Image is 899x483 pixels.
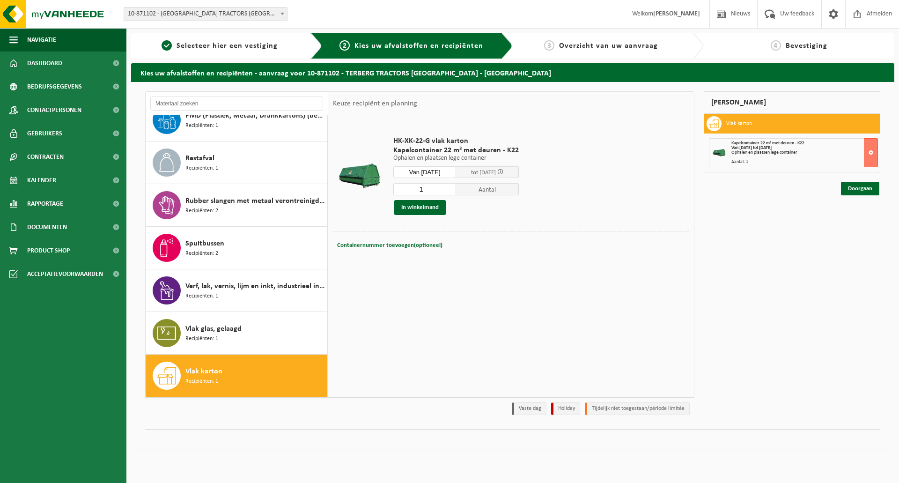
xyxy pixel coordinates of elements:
p: Ophalen en plaatsen lege container [393,155,519,162]
span: Contactpersonen [27,98,81,122]
span: Vlak glas, gelaagd [185,323,242,334]
span: Bedrijfsgegevens [27,75,82,98]
li: Tijdelijk niet toegestaan/période limitée [585,402,690,415]
a: 1Selecteer hier een vestiging [136,40,303,52]
div: Ophalen en plaatsen lege container [731,150,878,155]
span: HK-XK-22-G vlak karton [393,136,519,146]
span: 3 [544,40,554,51]
div: Aantal: 1 [731,160,878,164]
span: Selecteer hier een vestiging [177,42,278,50]
span: Product Shop [27,239,70,262]
span: Recipiënten: 1 [185,377,218,386]
span: 1 [162,40,172,51]
strong: Van [DATE] tot [DATE] [731,145,772,150]
span: Contracten [27,145,64,169]
span: PMD (Plastiek, Metaal, Drankkartons) (bedrijven) [185,110,325,121]
span: Navigatie [27,28,56,52]
span: Bevestiging [786,42,827,50]
span: Aantal [456,183,519,195]
span: Acceptatievoorwaarden [27,262,103,286]
span: 2 [339,40,350,51]
span: Verf, lak, vernis, lijm en inkt, industrieel in kleinverpakking [185,281,325,292]
button: PMD (Plastiek, Metaal, Drankkartons) (bedrijven) Recipiënten: 1 [146,99,328,141]
span: Kalender [27,169,56,192]
button: Vlak glas, gelaagd Recipiënten: 1 [146,312,328,355]
li: Vaste dag [512,402,546,415]
input: Materiaal zoeken [150,97,323,111]
span: Overzicht van uw aanvraag [559,42,658,50]
input: Selecteer datum [393,166,456,178]
span: Documenten [27,215,67,239]
a: Doorgaan [841,182,879,195]
span: Rapportage [27,192,63,215]
span: Recipiënten: 1 [185,121,218,130]
span: Rubber slangen met metaal verontreinigd met olie [185,195,325,207]
span: Kapelcontainer 22 m³ met deuren - K22 [731,141,804,146]
span: Dashboard [27,52,62,75]
li: Holiday [551,402,580,415]
span: Kies uw afvalstoffen en recipiënten [354,42,483,50]
button: Restafval Recipiënten: 1 [146,141,328,184]
button: Vlak karton Recipiënten: 1 [146,355,328,397]
span: Recipiënten: 2 [185,249,218,258]
span: Kapelcontainer 22 m³ met deuren - K22 [393,146,519,155]
span: Gebruikers [27,122,62,145]
span: Recipiënten: 2 [185,207,218,215]
span: 10-871102 - TERBERG TRACTORS BELGIUM - DESTELDONK [124,7,287,21]
span: tot [DATE] [471,170,496,176]
div: [PERSON_NAME] [704,91,881,114]
h2: Kies uw afvalstoffen en recipiënten - aanvraag voor 10-871102 - TERBERG TRACTORS [GEOGRAPHIC_DATA... [131,63,894,82]
span: Containernummer toevoegen(optioneel) [337,242,442,248]
span: Spuitbussen [185,238,224,249]
span: Restafval [185,153,214,164]
div: Keuze recipiënt en planning [328,92,422,115]
button: In winkelmand [394,200,446,215]
button: Verf, lak, vernis, lijm en inkt, industrieel in kleinverpakking Recipiënten: 1 [146,269,328,312]
span: Recipiënten: 1 [185,164,218,173]
span: Recipiënten: 1 [185,292,218,301]
span: Recipiënten: 1 [185,334,218,343]
h3: Vlak karton [726,116,752,131]
button: Containernummer toevoegen(optioneel) [336,239,443,252]
span: 4 [771,40,781,51]
button: Rubber slangen met metaal verontreinigd met olie Recipiënten: 2 [146,184,328,227]
strong: [PERSON_NAME] [653,10,700,17]
button: Spuitbussen Recipiënten: 2 [146,227,328,269]
span: Vlak karton [185,366,222,377]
